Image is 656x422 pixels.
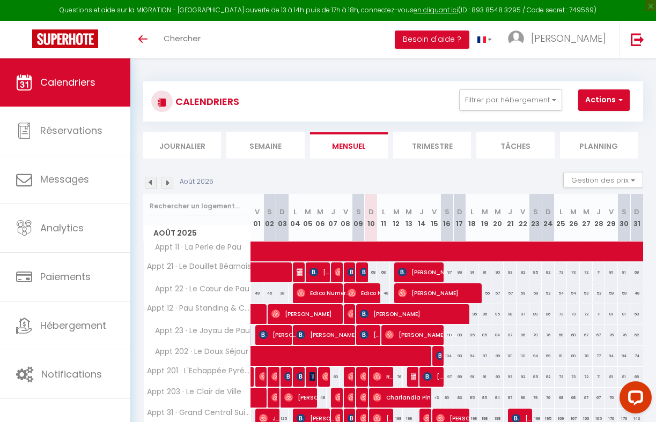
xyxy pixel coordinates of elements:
[542,325,555,345] div: 76
[360,304,498,324] span: [PERSON_NAME]
[517,194,529,242] th: 22
[542,262,555,282] div: 82
[630,346,643,366] div: 74
[517,304,529,324] div: 97
[491,194,504,242] th: 20
[593,367,606,387] div: 71
[529,283,542,303] div: 59
[630,283,643,303] div: 48
[567,388,580,408] div: 68
[593,262,606,282] div: 71
[593,283,606,303] div: 52
[348,262,353,282] span: [PERSON_NAME]
[398,283,503,303] span: [PERSON_NAME]
[611,377,656,422] iframe: LiveChat chat widget
[542,194,555,242] th: 24
[150,197,245,216] input: Rechercher un logement...
[555,283,567,303] div: 54
[542,388,555,408] div: 76
[555,262,567,282] div: 73
[414,5,458,14] a: en cliquant ici
[618,346,631,366] div: 94
[276,194,289,242] th: 03
[360,366,365,387] span: [PERSON_NAME]
[432,207,437,217] abbr: V
[310,132,388,159] li: Mensuel
[567,283,580,303] div: 54
[504,304,517,324] div: 98
[580,262,593,282] div: 72
[436,345,441,366] span: [PERSON_NAME]
[542,283,555,303] div: 52
[466,367,479,387] div: 91
[529,262,542,282] div: 85
[145,325,253,337] span: Appt 23 · Le Joyau de Pau
[529,194,542,242] th: 23
[453,325,466,345] div: 83
[466,194,479,242] th: 18
[559,207,563,217] abbr: L
[180,177,213,187] p: Août 2025
[466,325,479,345] div: 85
[546,207,551,217] abbr: D
[567,304,580,324] div: 73
[618,194,631,242] th: 30
[428,194,441,242] th: 15
[259,325,298,345] span: [PERSON_NAME]
[415,194,428,242] th: 14
[373,366,395,387] span: Roman Llort
[263,283,276,303] div: 46
[40,172,89,186] span: Messages
[466,262,479,282] div: 91
[40,221,84,235] span: Analytics
[482,207,488,217] abbr: M
[517,283,529,303] div: 59
[605,346,618,366] div: 94
[517,262,529,282] div: 92
[348,304,353,324] span: [PERSON_NAME]
[593,304,606,324] div: 71
[393,207,400,217] abbr: M
[596,207,601,217] abbr: J
[605,262,618,282] div: 81
[352,194,365,242] th: 09
[145,388,241,396] span: Appt 203 · Le Clair de Ville
[630,304,643,324] div: 68
[504,367,517,387] div: 93
[377,194,390,242] th: 11
[605,283,618,303] div: 59
[476,132,554,159] li: Tâches
[365,262,378,282] div: 68
[284,366,290,387] span: PEYRE-POUTOU [PERSON_NAME]
[40,319,106,332] span: Hébergement
[259,366,264,387] span: [PERSON_NAME]
[406,207,412,217] abbr: M
[343,207,348,217] abbr: V
[317,207,323,217] abbr: M
[605,194,618,242] th: 29
[618,304,631,324] div: 81
[297,325,368,345] span: [PERSON_NAME]
[478,367,491,387] div: 91
[578,89,630,111] button: Actions
[630,194,643,242] th: 31
[504,388,517,408] div: 87
[529,304,542,324] div: 89
[251,283,264,303] div: 48
[459,89,562,111] button: Filtrer par hébergement
[348,366,353,387] span: [PERSON_NAME]
[251,194,264,242] th: 01
[255,207,260,217] abbr: V
[440,194,453,242] th: 16
[390,194,403,242] th: 12
[360,387,365,408] span: [PERSON_NAME]
[491,262,504,282] div: 90
[297,262,302,282] span: [PERSON_NAME] [PERSON_NAME]
[411,366,416,387] span: [PERSON_NAME]
[567,325,580,345] div: 68
[555,367,567,387] div: 73
[293,207,297,217] abbr: L
[365,194,378,242] th: 10
[567,194,580,242] th: 26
